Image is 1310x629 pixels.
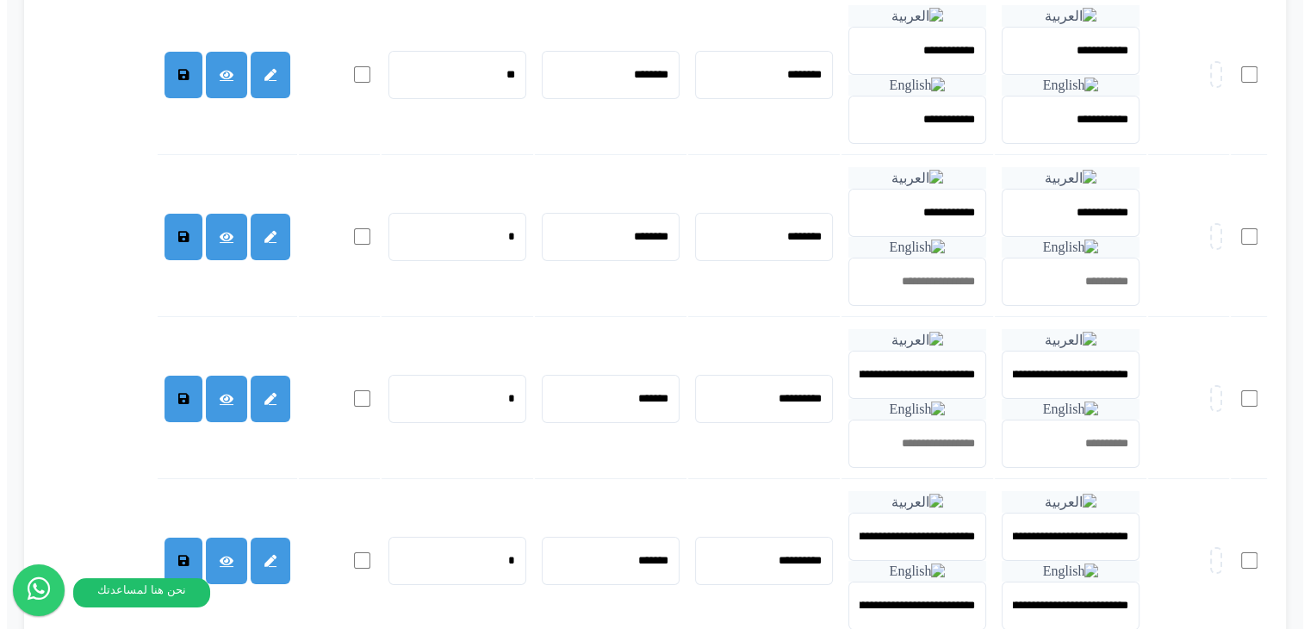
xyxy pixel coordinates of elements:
img: العربية [891,8,943,24]
img: العربية [1045,332,1096,348]
img: English [889,564,945,579]
img: English [1042,564,1098,579]
img: العربية [1045,494,1096,510]
img: English [1042,402,1098,417]
img: English [889,240,945,255]
img: English [1042,78,1098,93]
img: العربية [1045,8,1096,24]
img: English [889,78,945,93]
img: العربية [891,494,943,510]
img: العربية [891,170,943,186]
img: العربية [1045,170,1096,186]
img: العربية [891,332,943,348]
img: English [889,402,945,417]
img: English [1042,240,1098,255]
